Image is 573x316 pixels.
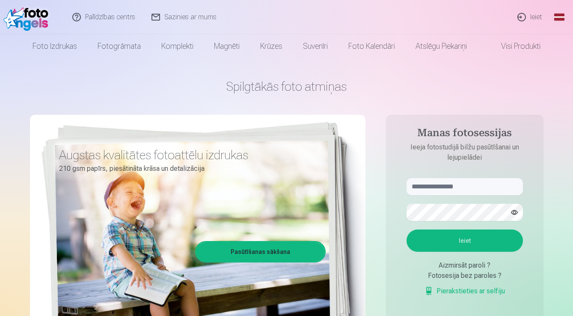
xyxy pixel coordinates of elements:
a: Krūzes [250,34,293,58]
div: Fotosesija bez paroles ? [407,271,523,281]
a: Atslēgu piekariņi [405,34,477,58]
a: Komplekti [151,34,204,58]
a: Foto izdrukas [22,34,87,58]
h4: Manas fotosessijas [398,127,531,142]
a: Fotogrāmata [87,34,151,58]
a: Pasūtīšanas sākšana [196,242,324,261]
a: Pierakstieties ar selfiju [425,286,505,296]
h3: Augstas kvalitātes fotoattēlu izdrukas [59,147,319,163]
div: Aizmirsāt paroli ? [407,260,523,271]
h1: Spilgtākās foto atmiņas [30,79,543,94]
p: 210 gsm papīrs, piesātināta krāsa un detalizācija [59,163,319,175]
a: Foto kalendāri [338,34,405,58]
p: Ieeja fotostudijā bilžu pasūtīšanai un lejupielādei [398,142,531,163]
a: Suvenīri [293,34,338,58]
button: Ieiet [407,230,523,252]
a: Magnēti [204,34,250,58]
img: /fa1 [3,3,53,31]
a: Visi produkti [477,34,551,58]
